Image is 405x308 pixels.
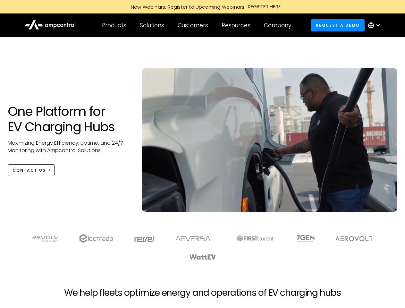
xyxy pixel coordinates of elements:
[222,22,250,29] div: Resources
[64,287,341,298] h2: We help fleets optimize energy and operations of EV charging hubs
[248,3,281,10] div: REGISTER HERE
[124,4,248,10] div: New Webinars: Register to Upcoming Webinars
[79,234,113,243] img: electrada logo
[264,22,291,29] div: Company
[311,19,365,31] a: Request a demo
[140,22,164,29] div: Solutions
[189,254,216,260] img: WattEV logo
[102,22,126,29] div: Products
[13,167,46,173] div: CONTACT US
[8,164,55,176] a: CONTACT US
[178,22,208,29] div: Customers
[8,104,129,134] h1: One Platform for EV Charging Hubs
[8,140,129,154] p: Maximizing Energy Efficiency, Uptime, and 24/7 Monitoring with Ampcontrol Solutions
[335,236,373,241] img: Aerovolt Logo
[58,3,347,10] a: New Webinars: Register to Upcoming WebinarsREGISTER HERE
